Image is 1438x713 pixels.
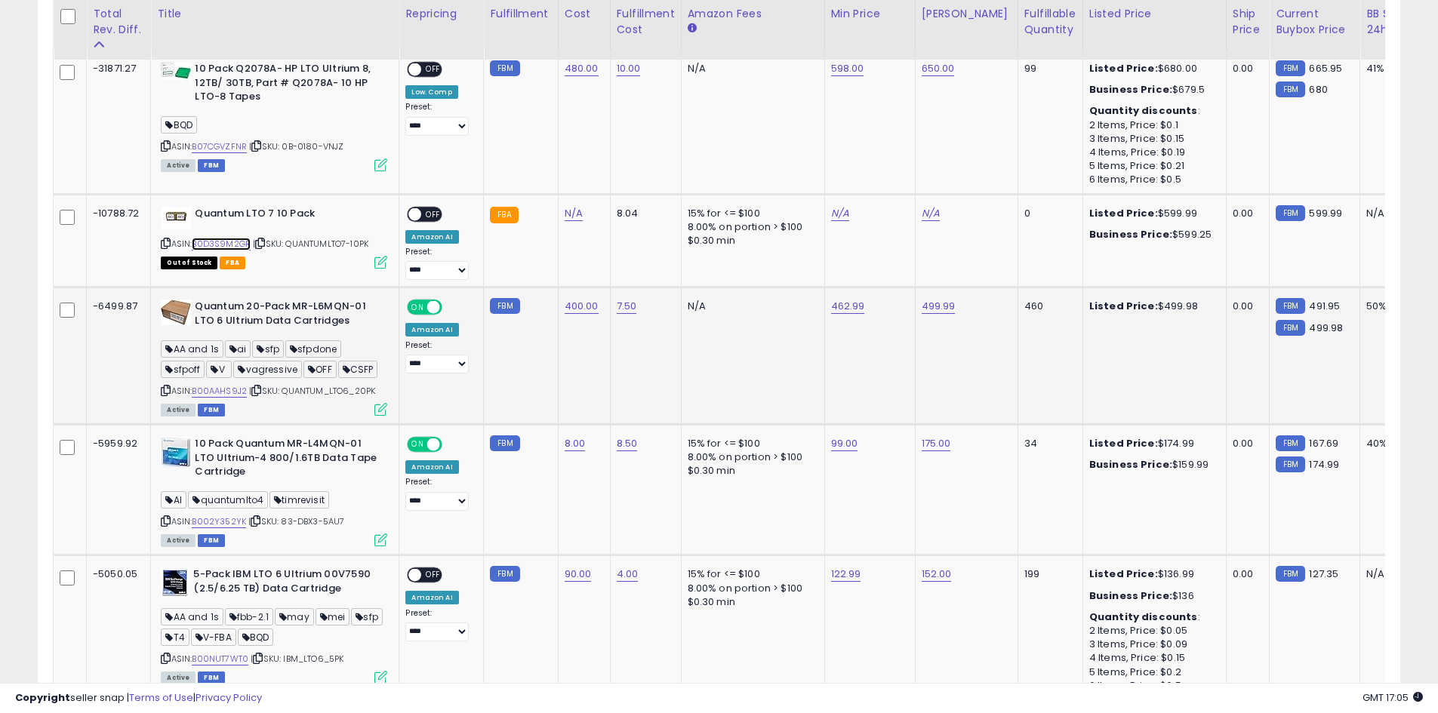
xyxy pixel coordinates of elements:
span: ai [225,340,251,358]
span: BQD [161,116,197,134]
span: V [206,361,232,378]
a: N/A [922,206,940,221]
div: $0.30 min [688,234,813,247]
span: sfp [252,340,284,358]
b: Listed Price: [1089,299,1158,313]
div: $599.99 [1089,207,1215,220]
span: 127.35 [1309,567,1338,581]
img: 31unsCj04aL._SL40_.jpg [161,437,191,467]
a: 175.00 [922,436,951,451]
div: 0.00 [1233,207,1258,220]
div: -6499.87 [93,300,139,313]
div: $174.99 [1089,437,1215,450]
div: 0.00 [1233,300,1258,313]
div: 199 [1024,567,1071,581]
div: Preset: [405,340,472,374]
span: OFF [303,361,337,378]
span: BQD [238,628,274,646]
small: FBM [1276,298,1305,314]
div: 8.00% on portion > $100 [688,220,813,234]
span: V-FBA [191,628,236,646]
b: 10 Pack Quantum MR-L4MQN-01 LTO Ultrium-4 800/1.6TB Data Tape Cartridge [195,437,378,483]
a: 90.00 [565,567,592,582]
a: 122.99 [831,567,861,582]
div: Preset: [405,102,472,136]
div: Preset: [405,608,472,642]
small: FBM [1276,81,1305,97]
span: | SKU: QUANTUMLTO7-10PK [253,238,368,250]
div: 8.00% on portion > $100 [688,582,813,595]
span: | SKU: 83-DBX3-5AU7 [248,515,344,527]
span: FBM [198,159,225,172]
div: $499.98 [1089,300,1215,313]
a: 152.00 [922,567,952,582]
small: FBM [1276,566,1305,582]
span: CSFP [338,361,378,378]
span: 680 [1309,82,1327,97]
img: 41q5mjx+H9L._SL40_.jpg [161,567,189,598]
a: 480.00 [565,61,599,76]
span: 174.99 [1309,457,1339,472]
div: 2 Items, Price: $0.05 [1089,624,1215,638]
small: FBM [490,60,519,76]
div: 3 Items, Price: $0.09 [1089,638,1215,651]
span: fbb-2.1 [225,608,273,625]
div: $159.99 [1089,458,1215,472]
span: AA and 1s [161,608,223,625]
div: 50% [1366,300,1416,313]
div: Preset: [405,247,472,281]
strong: Copyright [15,690,70,705]
div: Amazon Fees [688,6,818,22]
div: 460 [1024,300,1071,313]
a: B07CGVZFNR [192,140,247,153]
b: 5-Pack IBM LTO 6 Ultrium 00V7590 (2.5/6.25 TB) Data Cartridge [193,567,377,599]
img: 31A8ta0utML._SL40_.jpg [161,62,191,80]
span: OFF [422,207,446,220]
b: Business Price: [1089,457,1172,472]
a: N/A [565,206,583,221]
b: Listed Price: [1089,61,1158,75]
a: Terms of Use [129,690,193,705]
div: Ship Price [1233,6,1263,38]
a: 4.00 [617,567,639,582]
div: 4 Items, Price: $0.15 [1089,651,1215,665]
a: B00NUT7WT0 [192,653,248,665]
div: Amazon AI [405,230,458,244]
a: 10.00 [617,61,641,76]
b: Quantity discounts [1089,103,1198,118]
span: sfp [351,608,383,625]
b: Listed Price: [1089,567,1158,581]
div: 0.00 [1233,567,1258,581]
span: | SKU: QUANTUM_LTO6_20PK [249,385,375,397]
span: may [275,608,314,625]
div: 8.04 [617,207,670,220]
span: | SKU: 0B-0180-VNJZ [249,140,343,152]
div: : [1089,104,1215,118]
b: Listed Price: [1089,206,1158,220]
span: FBM [198,534,225,547]
span: timrevisit [269,491,329,509]
div: 4 Items, Price: $0.19 [1089,146,1215,159]
a: B002Y352YK [192,515,246,528]
a: 99.00 [831,436,858,451]
div: Preset: [405,477,472,511]
b: Quantum LTO 7 10 Pack [195,207,378,225]
div: ASIN: [161,300,387,414]
div: 15% for <= $100 [688,207,813,220]
span: AA and 1s [161,340,223,358]
a: N/A [831,206,849,221]
span: OFF [422,569,446,582]
div: Amazon AI [405,460,458,474]
span: All listings currently available for purchase on Amazon [161,534,196,547]
small: FBM [490,566,519,582]
span: All listings currently available for purchase on Amazon [161,159,196,172]
div: 40% [1366,437,1416,450]
span: vagressive [233,361,302,378]
span: OFF [440,301,464,314]
div: : [1089,610,1215,624]
small: FBM [1276,205,1305,221]
span: 599.99 [1309,206,1342,220]
div: Total Rev. Diff. [93,6,144,38]
span: ON [409,438,428,451]
div: Repricing [405,6,477,22]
